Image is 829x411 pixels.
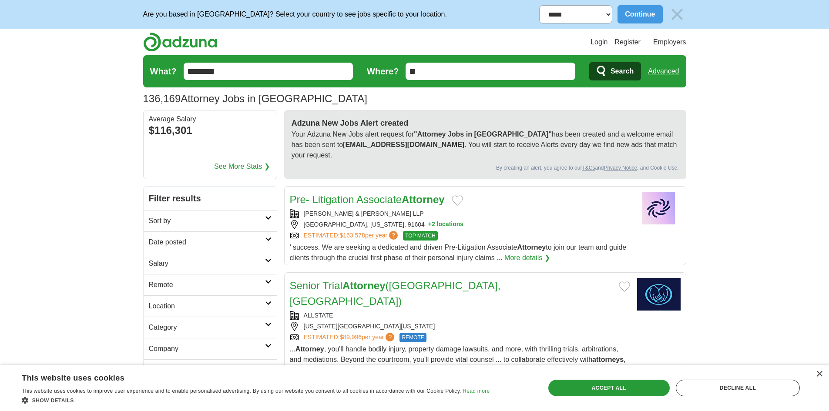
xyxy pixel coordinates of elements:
[517,244,546,251] strong: Attorney
[144,231,277,253] a: Date posted
[149,344,265,354] h2: Company
[143,9,447,20] p: Are you based in [GEOGRAPHIC_DATA]? Select your country to see jobs specific to your location.
[149,216,265,226] h2: Sort by
[22,370,468,383] div: This website uses cookies
[143,32,217,52] img: Adzuna logo
[214,161,270,172] a: See More Stats ❯
[143,91,181,107] span: 136,169
[403,231,437,241] span: TOP MATCH
[428,220,463,229] button: +2 locations
[343,141,464,148] strong: [EMAIL_ADDRESS][DOMAIN_NAME]
[304,333,396,342] a: ESTIMATED:$89,996per year?
[290,194,445,205] a: Pre- Litigation AssociateAttorney
[548,380,670,396] div: Accept all
[611,63,634,80] span: Search
[504,253,550,263] a: More details ❯
[304,231,400,241] a: ESTIMATED:$163,578per year?
[618,5,662,23] button: Continue
[604,165,637,171] a: Privacy Notice
[149,116,272,123] div: Average Salary
[386,333,394,341] span: ?
[22,396,490,404] div: Show details
[592,356,624,363] strong: attorneys
[619,281,630,292] button: Add to favorite jobs
[295,345,324,353] strong: Attorney
[149,322,265,333] h2: Category
[292,117,679,129] h2: Adzuna New Jobs Alert created
[292,129,679,160] p: Your Adzuna New Jobs alert request for has been created and a welcome email has been sent to . Yo...
[668,5,686,23] img: icon_close_no_bg.svg
[144,338,277,359] a: Company
[143,93,367,104] h1: Attorney Jobs in [GEOGRAPHIC_DATA]
[144,187,277,210] h2: Filter results
[290,209,630,218] div: [PERSON_NAME] & [PERSON_NAME] LLP
[149,258,265,269] h2: Salary
[22,388,461,394] span: This website uses cookies to improve user experience and to enable personalised advertising. By u...
[144,274,277,295] a: Remote
[589,62,641,80] button: Search
[816,371,822,378] div: Close
[150,65,177,78] label: What?
[290,322,630,331] div: [US_STATE][GEOGRAPHIC_DATA][US_STATE]
[149,123,272,138] div: $116,301
[342,280,386,291] strong: Attorney
[463,388,490,394] a: Read more, opens a new window
[290,280,501,307] a: Senior TrialAttorney([GEOGRAPHIC_DATA], [GEOGRAPHIC_DATA])
[290,244,627,261] span: ’ success. We are seeking a dedicated and driven Pre-Litigation Associate to join our team and gu...
[339,334,362,341] span: $89,996
[149,237,265,247] h2: Date posted
[614,37,641,47] a: Register
[591,37,607,47] a: Login
[144,359,277,381] a: Employment type
[582,165,595,171] a: T&Cs
[290,345,626,384] span: ... , you'll handle bodily injury, property damage lawsuits, and more, with thrilling trials, arb...
[144,253,277,274] a: Salary
[339,232,365,239] span: $163,578
[414,130,552,138] strong: "Attorney Jobs in [GEOGRAPHIC_DATA]"
[290,220,630,229] div: [GEOGRAPHIC_DATA], [US_STATE], 91604
[149,280,265,290] h2: Remote
[402,194,445,205] strong: Attorney
[144,295,277,317] a: Location
[648,63,679,80] a: Advanced
[304,312,333,319] a: ALLSTATE
[452,195,463,206] button: Add to favorite jobs
[144,317,277,338] a: Category
[399,333,426,342] span: REMOTE
[676,380,800,396] div: Decline all
[292,164,679,172] div: By creating an alert, you agree to our and , and Cookie Use.
[367,65,399,78] label: Where?
[389,231,398,240] span: ?
[144,210,277,231] a: Sort by
[637,278,681,311] img: Allstate logo
[637,192,681,224] img: Company logo
[149,301,265,311] h2: Location
[653,37,686,47] a: Employers
[32,398,74,404] span: Show details
[428,220,432,229] span: +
